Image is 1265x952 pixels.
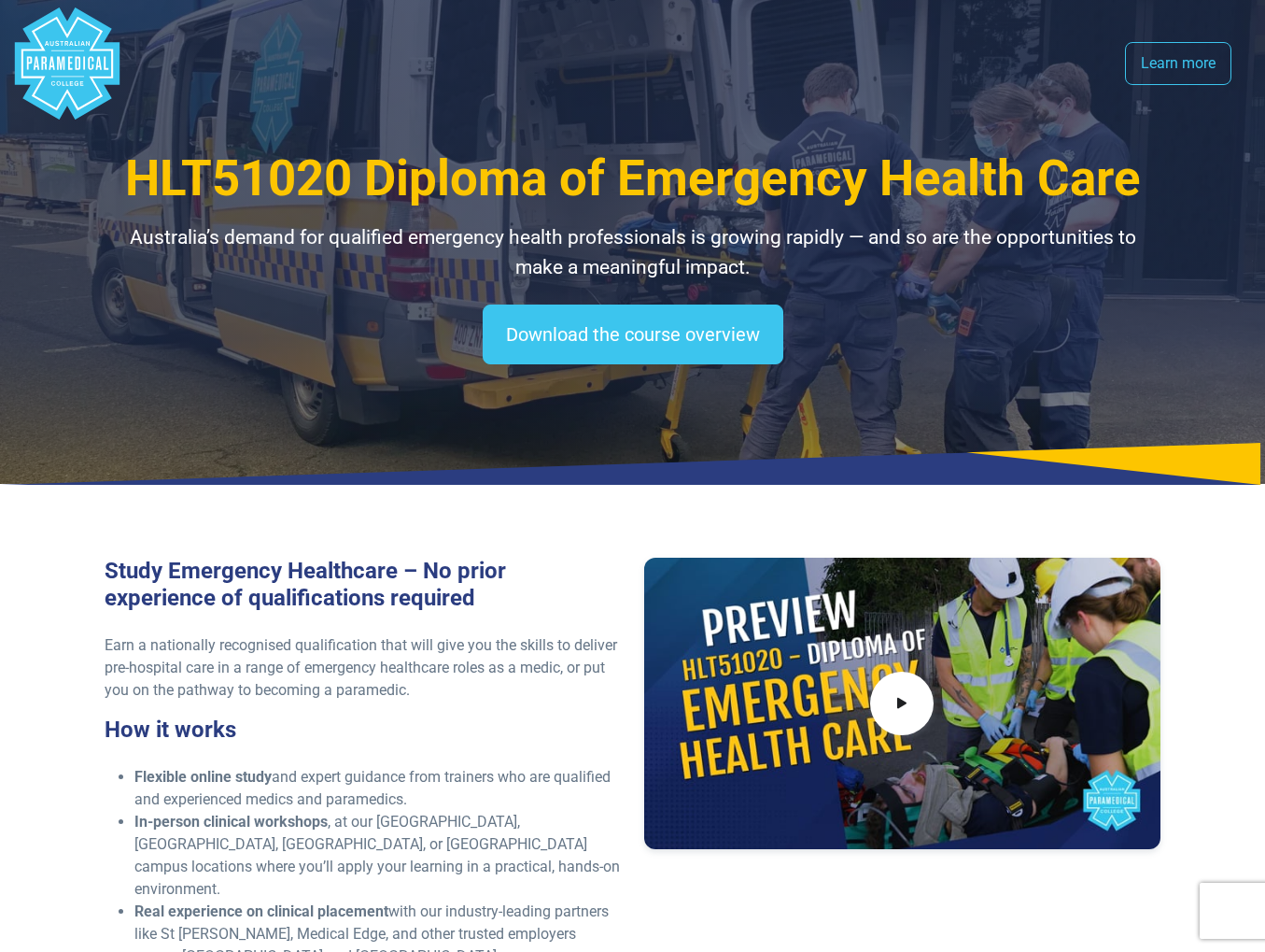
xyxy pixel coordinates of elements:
[134,813,328,831] strong: In-person clinical workshops
[134,766,622,811] li: and expert guidance from trainers who are qualified and experienced medics and paramedics.
[134,902,388,920] strong: Real experience on clinical placement
[125,149,1141,207] span: HLT51020 Diploma of Emergency Health Care
[483,305,783,364] a: Download the course overview
[1125,42,1231,85] a: Learn more
[105,634,622,702] p: Earn a nationally recognised qualification that will give you the skills to deliver pre-hospital ...
[105,717,622,744] h3: How it works
[105,558,622,612] h3: Study Emergency Healthcare – No prior experience of qualifications required
[134,768,272,786] strong: Flexible online study
[11,7,123,120] div: Australian Paramedical College
[134,811,622,901] li: , at our [GEOGRAPHIC_DATA], [GEOGRAPHIC_DATA], [GEOGRAPHIC_DATA], or [GEOGRAPHIC_DATA] campus loc...
[105,223,1160,282] p: Australia’s demand for qualified emergency health professionals is growing rapidly — and so are t...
